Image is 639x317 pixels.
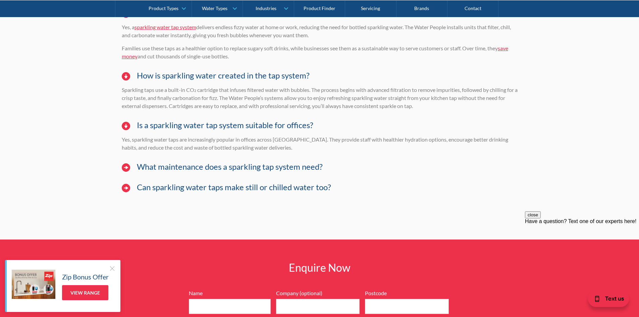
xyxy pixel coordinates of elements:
iframe: podium webchat widget prompt [525,211,639,292]
div: Water Types [202,5,227,11]
div: Industries [256,5,276,11]
p: Yes, sparkling water taps are increasingly popular in offices across [GEOGRAPHIC_DATA]. They prov... [122,136,518,152]
label: Name [189,289,271,297]
label: Postcode [365,289,449,297]
img: Zip Bonus Offer [12,270,55,299]
a: View Range [62,285,108,300]
h2: Enquire Now [222,260,417,276]
h3: Is a sparkling water tap system suitable for offices? [137,120,313,130]
h3: What maintenance does a sparkling tap system need? [137,162,323,172]
label: Company (optional) [276,289,360,297]
a: save money [122,45,508,59]
p: Sparkling taps use a built-in CO₂ cartridge that infuses filtered water with bubbles. The process... [122,86,518,110]
div: Product Types [149,5,178,11]
p: Yes, a delivers endless fizzy water at home or work, reducing the need for bottled sparkling wate... [122,23,518,39]
iframe: podium webchat widget bubble [585,283,639,317]
h3: Can sparkling water taps make still or chilled water too? [137,182,331,192]
h3: How is sparkling water created in the tap system? [137,71,310,81]
a: sparkling water tap system [135,24,196,30]
p: Families use these taps as a healthier option to replace sugary soft drinks, while businesses see... [122,44,518,60]
h5: Zip Bonus Offer [62,272,109,282]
